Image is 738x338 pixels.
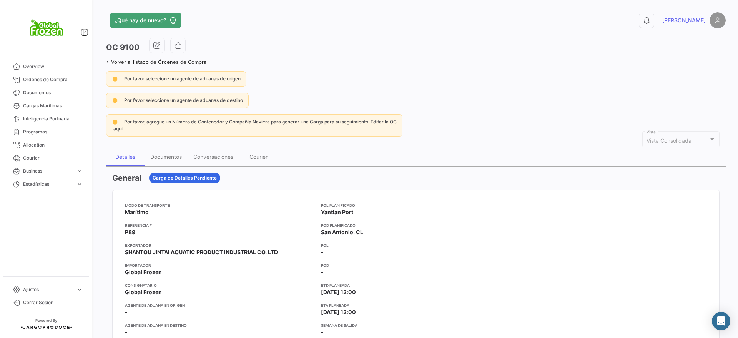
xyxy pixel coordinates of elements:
[249,153,268,160] div: Courier
[110,13,181,28] button: ¿Qué hay de nuevo?
[321,202,511,208] app-card-info-title: POL Planificado
[125,202,315,208] app-card-info-title: Modo de Transporte
[125,322,315,328] app-card-info-title: Agente de Aduana en Destino
[23,102,83,109] span: Cargas Marítimas
[6,73,86,86] a: Órdenes de Compra
[125,262,315,268] app-card-info-title: Importador
[321,268,324,276] span: -
[23,128,83,135] span: Programas
[23,63,83,70] span: Overview
[321,328,324,336] span: -
[712,312,730,330] div: Abrir Intercom Messenger
[125,288,162,296] span: Global Frozen
[106,59,206,65] a: Volver al listado de Órdenes de Compra
[124,119,397,125] span: Por favor, agregue un Número de Contenedor y Compañía Naviera para generar una Carga para su segu...
[125,282,315,288] app-card-info-title: Consignatario
[23,168,73,175] span: Business
[150,153,182,160] div: Documentos
[321,228,363,236] span: San Antonio, CL
[125,328,128,336] span: -
[125,228,135,236] span: P89
[193,153,233,160] div: Conversaciones
[321,308,356,316] span: [DATE] 12:00
[27,9,65,48] img: logo+global+frozen.png
[321,302,511,308] app-card-info-title: ETA planeada
[321,208,353,216] span: Yantian Port
[76,286,83,293] span: expand_more
[6,60,86,73] a: Overview
[153,175,217,181] span: Carga de Detalles Pendiente
[6,112,86,125] a: Inteligencia Portuaria
[710,12,726,28] img: placeholder-user.png
[125,208,149,216] span: Marítimo
[321,262,511,268] app-card-info-title: POD
[115,153,135,160] div: Detalles
[6,86,86,99] a: Documentos
[125,308,128,316] span: -
[321,288,356,296] span: [DATE] 12:00
[125,268,162,276] span: Global Frozen
[106,42,140,53] h3: OC 9100
[125,242,315,248] app-card-info-title: Exportador
[112,173,141,183] h3: General
[76,168,83,175] span: expand_more
[6,152,86,165] a: Courier
[321,222,511,228] app-card-info-title: POD Planificado
[23,89,83,96] span: Documentos
[23,76,83,83] span: Órdenes de Compra
[125,222,315,228] app-card-info-title: Referencia #
[662,17,706,24] span: [PERSON_NAME]
[23,142,83,148] span: Allocation
[125,248,278,256] span: SHANTOU JINTAI AQUATIC PRODUCT INDUSTRIAL CO. LTD
[23,286,73,293] span: Ajustes
[321,248,324,256] span: -
[124,97,243,103] span: Por favor seleccione un agente de aduanas de destino
[321,282,511,288] app-card-info-title: ETD planeada
[115,17,166,24] span: ¿Qué hay de nuevo?
[6,125,86,138] a: Programas
[647,137,691,144] span: Vista Consolidada
[124,76,241,82] span: Por favor seleccione un agente de aduanas de origen
[125,302,315,308] app-card-info-title: Agente de Aduana en Origen
[6,138,86,152] a: Allocation
[23,155,83,162] span: Courier
[76,181,83,188] span: expand_more
[23,181,73,188] span: Estadísticas
[23,115,83,122] span: Inteligencia Portuaria
[321,322,511,328] app-card-info-title: Semana de Salida
[23,299,83,306] span: Cerrar Sesión
[112,126,124,132] a: aquí
[6,99,86,112] a: Cargas Marítimas
[321,242,511,248] app-card-info-title: POL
